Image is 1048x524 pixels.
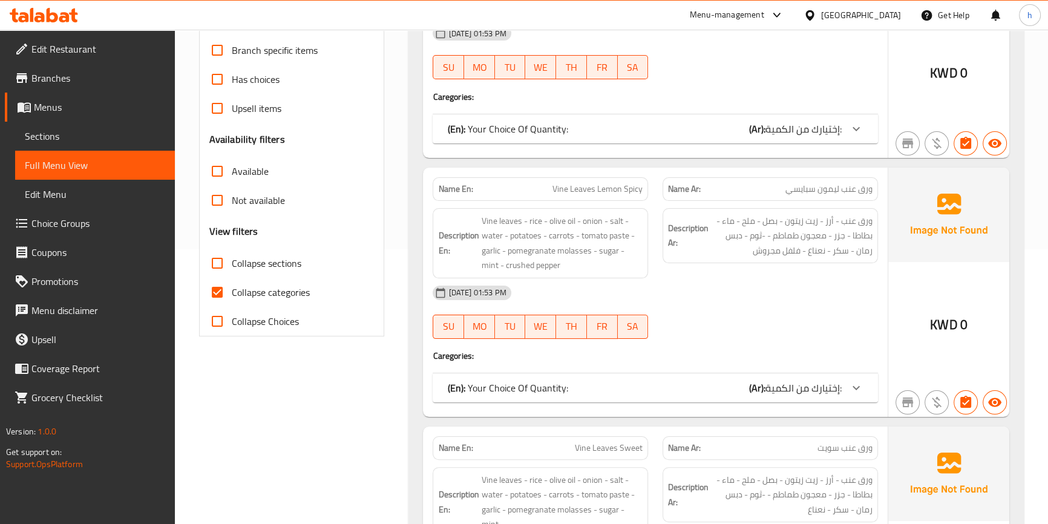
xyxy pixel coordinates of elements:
span: 1.0.0 [38,424,56,439]
button: Available [983,131,1007,156]
img: Ae5nvW7+0k+MAAAAAElFTkSuQmCC [888,427,1009,521]
button: Not branch specific item [896,131,920,156]
a: Menu disclaimer [5,296,175,325]
span: Get support on: [6,444,62,460]
button: WE [525,315,556,339]
span: Has choices [232,72,280,87]
span: ورق عنب سويت [817,442,873,454]
h3: Availability filters [209,133,285,146]
span: ورق عنب - أرز - زيت زيتون - بصل - ملح - ماء - بطاطا - جزر - معجون طماطم - -ثوم - دبس رمان - سكر -... [711,214,873,258]
span: TU [500,318,521,335]
span: TH [561,318,582,335]
span: ورق عنب - أرز - زيت زيتون - بصل - ملح - ماء - بطاطا - جزر - معجون طماطم - -ثوم - دبس رمان - سكر -... [711,473,873,517]
div: (En): Your Choice Of Quantity:(Ar):إختيارك من الكمية: [433,373,877,402]
span: [DATE] 01:53 PM [444,28,511,39]
strong: Name En: [438,183,473,195]
button: SU [433,315,464,339]
div: [GEOGRAPHIC_DATA] [821,8,901,22]
p: Your Choice Of Quantity: [447,122,568,136]
b: (En): [447,120,465,138]
button: TU [495,315,526,339]
button: Available [983,390,1007,414]
a: Grocery Checklist [5,383,175,412]
span: Branches [31,71,165,85]
span: KWD [930,313,957,336]
span: Coverage Report [31,361,165,376]
span: Menu disclaimer [31,303,165,318]
span: Grocery Checklist [31,390,165,405]
h4: Caregories: [433,350,877,362]
strong: Description En: [438,228,479,258]
a: Sections [15,122,175,151]
a: Coupons [5,238,175,267]
span: إختيارك من الكمية: [765,120,842,138]
b: (Ar): [749,379,765,397]
button: SA [618,55,649,79]
span: Collapse Choices [232,314,299,329]
img: Ae5nvW7+0k+MAAAAAElFTkSuQmCC [888,168,1009,262]
span: KWD [930,61,957,85]
span: WE [530,318,551,335]
span: إختيارك من الكمية: [765,379,842,397]
strong: Name Ar: [668,442,701,454]
span: 0 [960,61,968,85]
b: (Ar): [749,120,765,138]
span: Sections [25,129,165,143]
button: TU [495,55,526,79]
a: Full Menu View [15,151,175,180]
span: FR [592,318,613,335]
span: SA [623,318,644,335]
span: Not available [232,193,285,208]
span: [DATE] 01:53 PM [444,287,511,298]
button: Purchased item [925,390,949,414]
span: Menus [34,100,165,114]
button: Purchased item [925,131,949,156]
span: WE [530,59,551,76]
a: Upsell [5,325,175,354]
a: Coverage Report [5,354,175,383]
a: Choice Groups [5,209,175,238]
span: Vine Leaves Sweet [575,442,643,454]
span: Choice Groups [31,216,165,231]
button: TH [556,315,587,339]
span: Promotions [31,274,165,289]
button: Has choices [954,131,978,156]
span: h [1027,8,1032,22]
span: ورق عنب ليمون سبايسي [785,183,873,195]
button: SA [618,315,649,339]
span: Vine Leaves Lemon Spicy [552,183,643,195]
a: Support.OpsPlatform [6,456,83,472]
span: MO [469,59,490,76]
h4: Caregories: [433,91,877,103]
button: MO [464,55,495,79]
span: FR [592,59,613,76]
span: Version: [6,424,36,439]
a: Edit Restaurant [5,34,175,64]
a: Promotions [5,267,175,296]
button: TH [556,55,587,79]
a: Edit Menu [15,180,175,209]
strong: Name Ar: [668,183,701,195]
span: Branch specific items [232,43,318,57]
span: SA [623,59,644,76]
button: SU [433,55,464,79]
span: SU [438,59,459,76]
span: Full Menu View [25,158,165,172]
span: Coupons [31,245,165,260]
span: Vine leaves - rice - olive oil - onion - salt - water - potatoes - carrots - tomato paste - garli... [481,214,643,273]
strong: Description Ar: [668,221,709,251]
strong: Description Ar: [668,480,709,509]
span: Edit Menu [25,187,165,201]
strong: Description En: [438,487,479,517]
button: FR [587,55,618,79]
a: Menus [5,93,175,122]
span: TU [500,59,521,76]
span: Edit Restaurant [31,42,165,56]
button: WE [525,55,556,79]
b: (En): [447,379,465,397]
div: Menu-management [690,8,764,22]
button: FR [587,315,618,339]
div: (En): Your Choice Of Quantity:(Ar):إختيارك من الكمية: [433,114,877,143]
span: 0 [960,313,968,336]
span: MO [469,318,490,335]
